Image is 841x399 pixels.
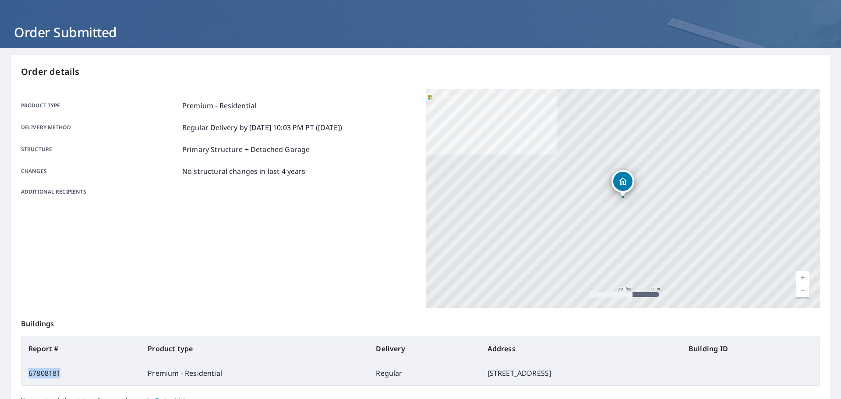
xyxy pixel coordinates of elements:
p: Premium - Residential [182,100,256,111]
div: Dropped pin, building 1, Residential property, 30826 8th Ave SW Federal Way, WA 98023 [611,170,634,197]
p: Buildings [21,308,820,336]
a: Current Level 17, Zoom Out [796,284,809,297]
td: Regular [369,361,480,385]
a: Current Level 17, Zoom In [796,271,809,284]
p: Additional recipients [21,188,179,196]
p: Regular Delivery by [DATE] 10:03 PM PT ([DATE]) [182,122,342,133]
h1: Order Submitted [11,23,830,41]
p: Delivery method [21,122,179,133]
p: No structural changes in last 4 years [182,166,306,177]
th: Address [481,336,682,361]
th: Product type [141,336,369,361]
th: Report # [21,336,141,361]
p: Order details [21,65,820,78]
p: Changes [21,166,179,177]
th: Building ID [682,336,820,361]
td: Premium - Residential [141,361,369,385]
p: Structure [21,144,179,155]
p: Primary Structure + Detached Garage [182,144,310,155]
p: Product type [21,100,179,111]
td: [STREET_ADDRESS] [481,361,682,385]
th: Delivery [369,336,480,361]
td: 67808181 [21,361,141,385]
